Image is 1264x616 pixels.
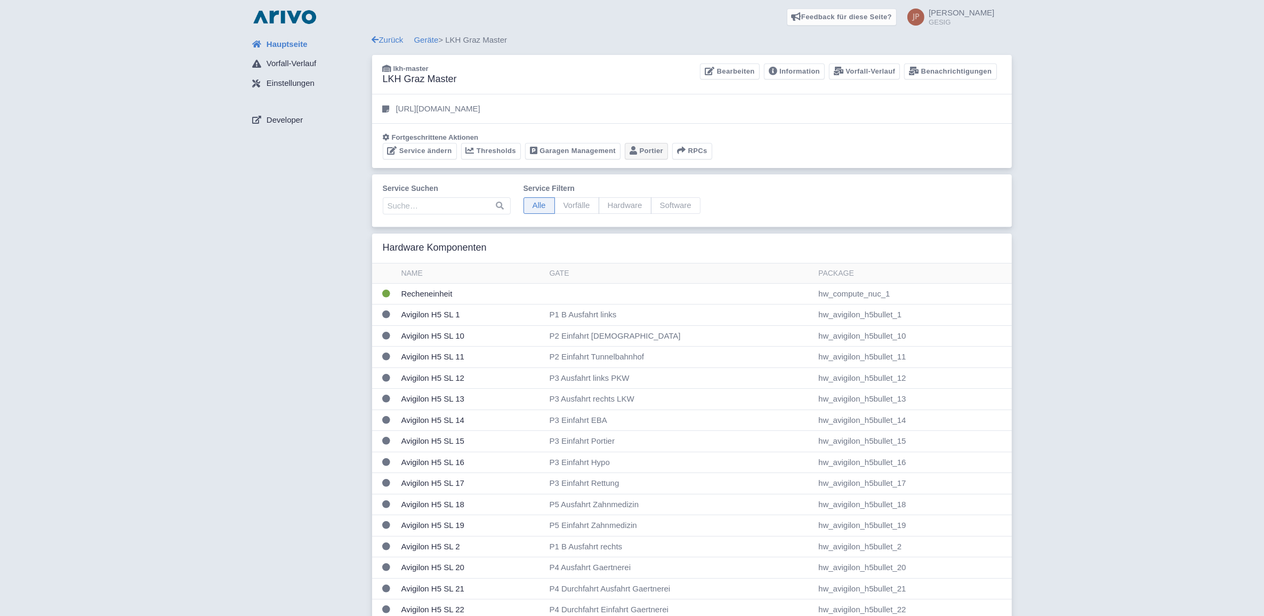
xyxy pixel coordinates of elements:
[372,35,404,44] a: Zurück
[397,494,545,515] td: Avigilon H5 SL 18
[545,452,815,473] td: P3 Einfahrt Hypo
[814,305,1011,326] td: hw_avigilon_h5bullet_1
[397,473,545,494] td: Avigilon H5 SL 17
[814,263,1011,284] th: Package
[929,8,994,17] span: [PERSON_NAME]
[397,578,545,599] td: Avigilon H5 SL 21
[524,183,701,194] label: Service filtern
[267,114,303,126] span: Developer
[814,325,1011,347] td: hw_avigilon_h5bullet_10
[554,197,599,214] span: Vorfälle
[396,103,480,115] p: [URL][DOMAIN_NAME]
[545,578,815,599] td: P4 Durchfahrt Ausfahrt Gaertnerei
[625,143,668,159] a: Portier
[244,54,372,74] a: Vorfall-Verlauf
[814,473,1011,494] td: hw_avigilon_h5bullet_17
[525,143,621,159] a: Garagen Management
[397,389,545,410] td: Avigilon H5 SL 13
[392,133,479,141] span: Fortgeschrittene Aktionen
[814,389,1011,410] td: hw_avigilon_h5bullet_13
[545,325,815,347] td: P2 Einfahrt [DEMOGRAPHIC_DATA]
[397,431,545,452] td: Avigilon H5 SL 15
[397,367,545,389] td: Avigilon H5 SL 12
[383,197,511,214] input: Suche…
[524,197,555,214] span: Alle
[545,389,815,410] td: P3 Ausfahrt rechts LKW
[244,110,372,130] a: Developer
[545,557,815,579] td: P4 Ausfahrt Gaertnerei
[397,283,545,305] td: Recheneinheit
[901,9,994,26] a: [PERSON_NAME] GESIG
[599,197,651,214] span: Hardware
[383,74,457,85] h3: LKH Graz Master
[383,143,457,159] a: Service ändern
[251,9,319,26] img: logo
[397,305,545,326] td: Avigilon H5 SL 1
[414,35,439,44] a: Geräte
[393,65,429,73] span: lkh-master
[764,63,825,80] a: Information
[397,263,545,284] th: Name
[545,494,815,515] td: P5 Ausfahrt Zahnmedizin
[814,431,1011,452] td: hw_avigilon_h5bullet_15
[787,9,897,26] a: Feedback für diese Seite?
[244,74,372,94] a: Einstellungen
[929,19,994,26] small: GESIG
[397,452,545,473] td: Avigilon H5 SL 16
[545,263,815,284] th: Gate
[267,58,316,70] span: Vorfall-Verlauf
[814,452,1011,473] td: hw_avigilon_h5bullet_16
[814,578,1011,599] td: hw_avigilon_h5bullet_21
[461,143,521,159] a: Thresholds
[904,63,996,80] a: Benachrichtigungen
[545,347,815,368] td: P2 Einfahrt Tunnelbahnhof
[267,77,315,90] span: Einstellungen
[397,557,545,579] td: Avigilon H5 SL 20
[545,367,815,389] td: P3 Ausfahrt links PKW
[372,34,1012,46] div: > LKH Graz Master
[383,242,487,254] h3: Hardware Komponenten
[814,410,1011,431] td: hw_avigilon_h5bullet_14
[814,283,1011,305] td: hw_compute_nuc_1
[545,473,815,494] td: P3 Einfahrt Rettung
[397,347,545,368] td: Avigilon H5 SL 11
[814,494,1011,515] td: hw_avigilon_h5bullet_18
[244,34,372,54] a: Hauptseite
[545,410,815,431] td: P3 Einfahrt EBA
[651,197,701,214] span: Software
[814,347,1011,368] td: hw_avigilon_h5bullet_11
[397,536,545,557] td: Avigilon H5 SL 2
[700,63,759,80] a: Bearbeiten
[672,143,712,159] button: RPCs
[383,183,511,194] label: Service suchen
[545,515,815,537] td: P5 Einfahrt Zahnmedizin
[545,536,815,557] td: P1 B Ausfahrt rechts
[397,515,545,537] td: Avigilon H5 SL 19
[397,410,545,431] td: Avigilon H5 SL 14
[814,515,1011,537] td: hw_avigilon_h5bullet_19
[545,305,815,326] td: P1 B Ausfahrt links
[397,325,545,347] td: Avigilon H5 SL 10
[814,367,1011,389] td: hw_avigilon_h5bullet_12
[545,431,815,452] td: P3 Einfahrt Portier
[814,536,1011,557] td: hw_avigilon_h5bullet_2
[267,38,308,51] span: Hauptseite
[814,557,1011,579] td: hw_avigilon_h5bullet_20
[829,63,900,80] a: Vorfall-Verlauf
